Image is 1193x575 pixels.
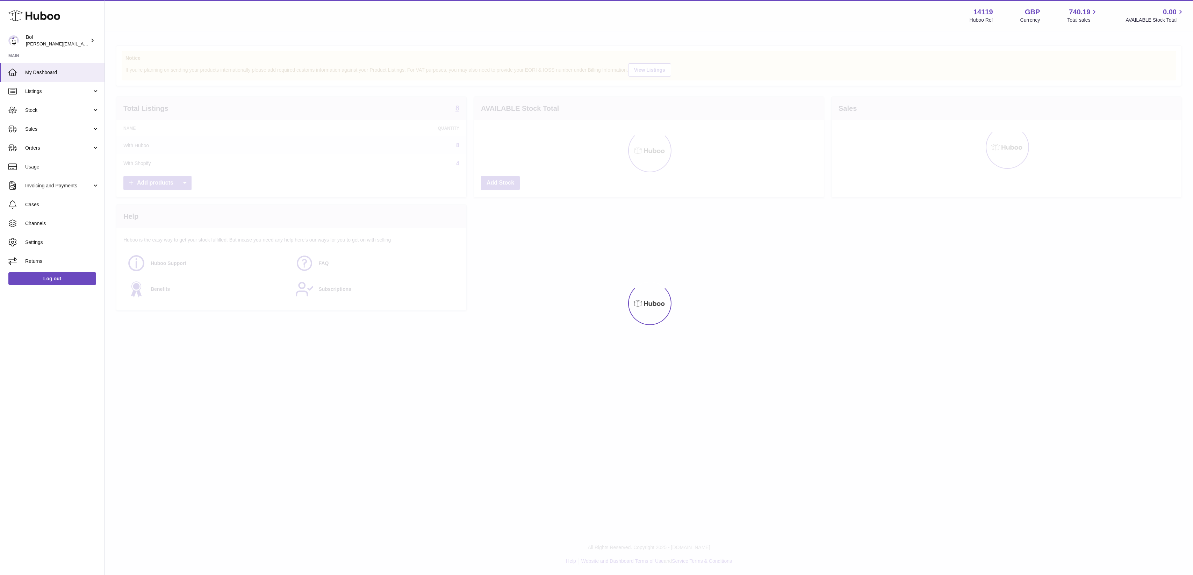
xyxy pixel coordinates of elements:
span: Channels [25,220,99,227]
strong: 14119 [973,7,993,17]
a: 0.00 AVAILABLE Stock Total [1126,7,1185,23]
div: Currency [1020,17,1040,23]
span: Sales [25,126,92,132]
span: [PERSON_NAME][EMAIL_ADDRESS][PERSON_NAME][DOMAIN_NAME] [26,41,178,46]
span: Usage [25,164,99,170]
span: AVAILABLE Stock Total [1126,17,1185,23]
span: Total sales [1067,17,1098,23]
span: Invoicing and Payments [25,182,92,189]
span: Cases [25,201,99,208]
a: 740.19 Total sales [1067,7,1098,23]
img: Scott.Sutcliffe@bolfoods.com [8,35,19,46]
span: My Dashboard [25,69,99,76]
div: Huboo Ref [970,17,993,23]
span: 740.19 [1069,7,1090,17]
span: Settings [25,239,99,246]
span: Listings [25,88,92,95]
div: Bol [26,34,89,47]
span: Returns [25,258,99,265]
span: 0.00 [1163,7,1177,17]
span: Stock [25,107,92,114]
span: Orders [25,145,92,151]
a: Log out [8,272,96,285]
strong: GBP [1025,7,1040,17]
